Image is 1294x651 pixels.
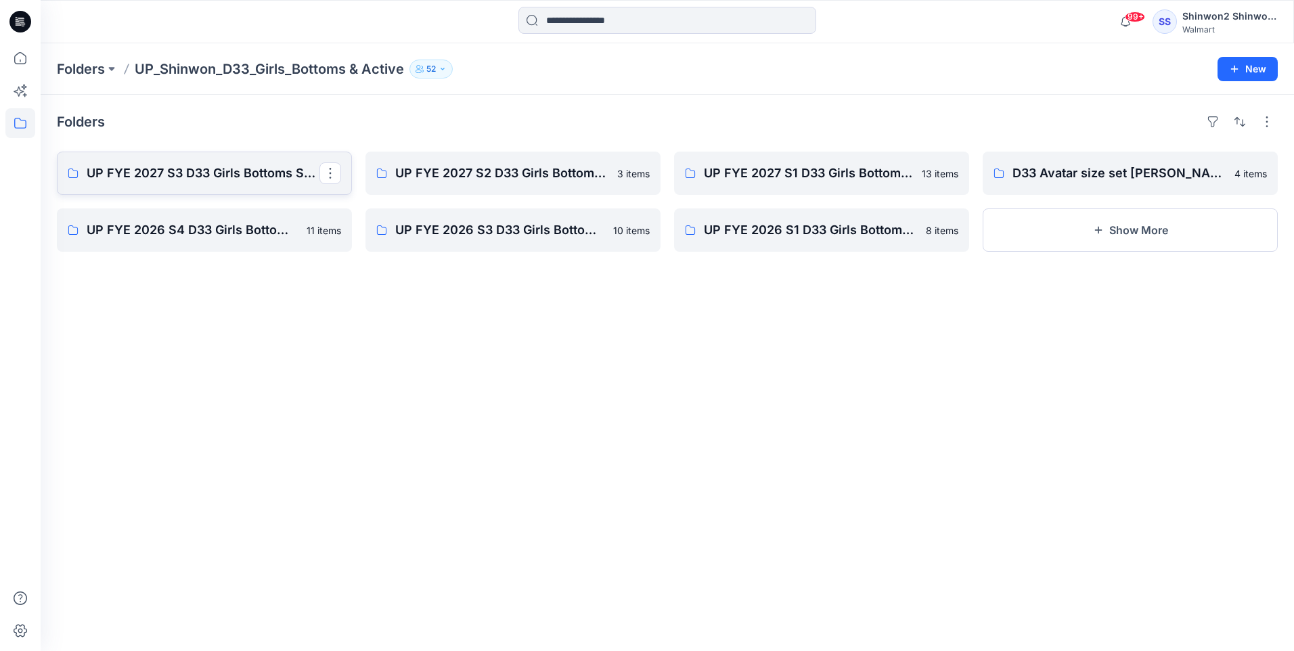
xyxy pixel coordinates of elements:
p: UP FYE 2026 S4 D33 Girls Bottoms Shinwon [87,221,298,240]
p: UP FYE 2026 S1 D33 Girls Bottoms Shinwon [704,221,918,240]
span: 99+ [1125,12,1145,22]
p: 4 items [1234,166,1267,181]
div: SS [1153,9,1177,34]
p: UP FYE 2027 S3 D33 Girls Bottoms Shinwon [87,164,319,183]
p: UP FYE 2026 S3 D33 Girls Bottoms Shinwon [395,221,605,240]
p: 10 items [613,223,650,238]
div: Walmart [1182,24,1277,35]
p: 3 items [617,166,650,181]
a: UP FYE 2026 S1 D33 Girls Bottoms Shinwon8 items [674,208,969,252]
a: UP FYE 2027 S3 D33 Girls Bottoms Shinwon [57,152,352,195]
p: 8 items [926,223,958,238]
p: UP FYE 2027 S1 D33 Girls Bottoms Shinwon [704,164,914,183]
p: 11 items [307,223,341,238]
button: New [1218,57,1278,81]
p: D33 Avatar size set [PERSON_NAME] [1012,164,1226,183]
div: Shinwon2 Shinwon2 [1182,8,1277,24]
a: UP FYE 2026 S4 D33 Girls Bottoms Shinwon11 items [57,208,352,252]
button: Show More [983,208,1278,252]
a: UP FYE 2026 S3 D33 Girls Bottoms Shinwon10 items [365,208,661,252]
p: 13 items [922,166,958,181]
p: UP_Shinwon_D33_Girls_Bottoms & Active [135,60,404,78]
a: Folders [57,60,105,78]
h4: Folders [57,114,105,130]
a: D33 Avatar size set [PERSON_NAME]4 items [983,152,1278,195]
button: 52 [409,60,453,78]
a: UP FYE 2027 S2 D33 Girls Bottoms Shinwon3 items [365,152,661,195]
a: UP FYE 2027 S1 D33 Girls Bottoms Shinwon13 items [674,152,969,195]
p: 52 [426,62,436,76]
p: UP FYE 2027 S2 D33 Girls Bottoms Shinwon [395,164,609,183]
